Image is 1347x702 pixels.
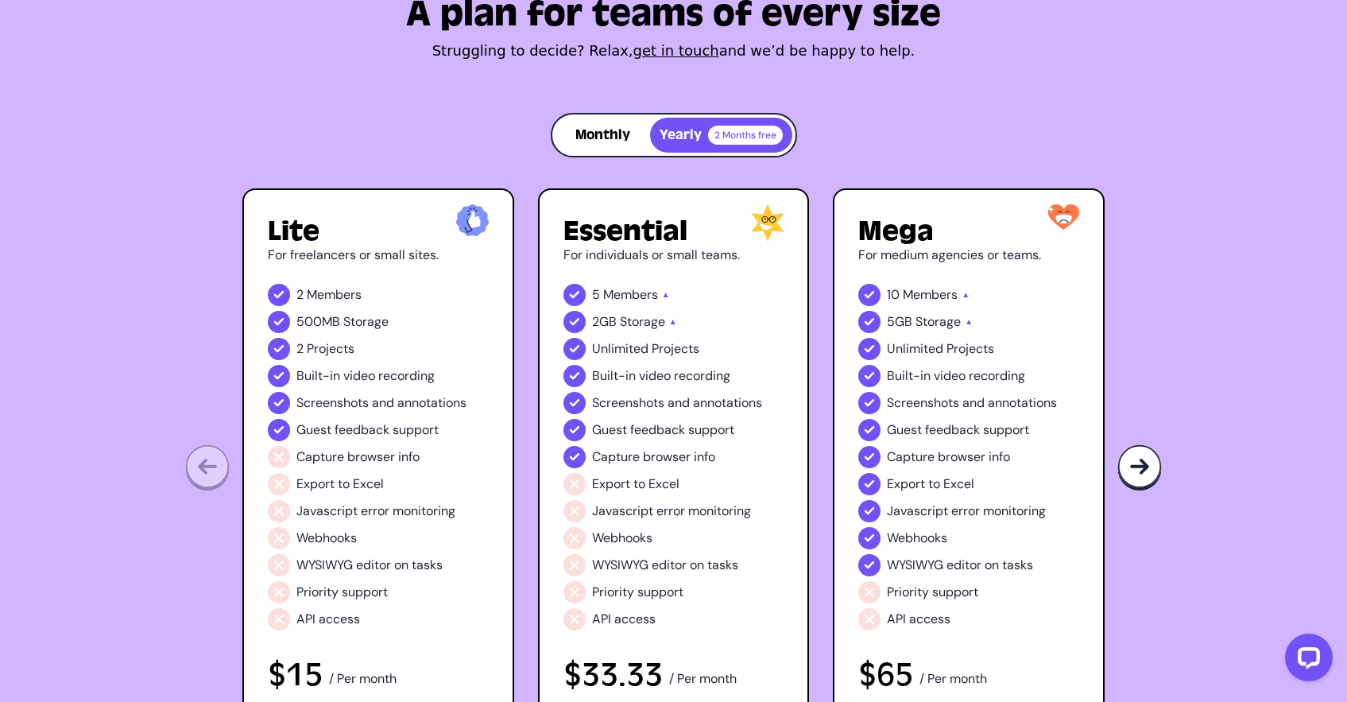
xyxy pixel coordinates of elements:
span: Export to Excel [592,475,679,494]
span: Guest feedback support [887,421,1029,440]
span: Capture browser info [296,448,420,467]
h2: Essential [563,217,784,246]
button: Yearly [650,118,792,153]
iframe: LiveChat chat widget [1272,627,1339,694]
span: Export to Excel [887,475,974,494]
span: API access [887,610,950,629]
span: ▲ [965,312,973,332]
p: / Per month [669,669,737,692]
span: ▲ [662,285,670,304]
span: 500MB [296,312,340,332]
img: Bug tracking tool [1117,444,1162,491]
span: WYSIWYG editor on tasks [296,556,443,575]
span: 5GB [887,312,912,332]
span: Unlimited [887,339,943,359]
p: Struggling to decide? Relax, and we’d be happy to help. [242,40,1105,62]
span: Unlimited [592,339,648,359]
span: 2 [296,285,304,304]
span: Guest feedback support [296,421,439,440]
span: Webhooks [592,529,652,548]
span: Priority support [296,583,388,602]
span: Projects [307,339,354,359]
span: Storage [620,312,665,332]
span: Projects [946,339,994,359]
a: get in touch [633,42,719,59]
span: Webhooks [887,529,947,548]
span: API access [296,610,360,629]
p: For medium agencies or teams. [858,246,1079,265]
span: Capture browser info [592,448,715,467]
p: / Per month [919,669,987,692]
p: / Per month [329,669,397,692]
button: Monthly [555,118,650,153]
span: Built-in video recording [296,367,435,386]
h3: $33.33 [563,658,663,692]
span: Priority support [592,583,683,602]
span: Projects [652,339,699,359]
span: Javascript error monitoring [887,502,1046,521]
span: API access [592,610,656,629]
span: 2GB [592,312,617,332]
span: Capture browser info [887,448,1010,467]
span: ▲ [669,312,677,332]
span: Members [307,285,362,304]
span: 2 Months free [708,126,783,145]
span: Built-in video recording [592,367,730,386]
span: WYSIWYG editor on tasks [592,556,738,575]
span: 10 [887,285,900,304]
span: Members [903,285,958,304]
span: Storage [915,312,961,332]
p: For individuals or small teams. [563,246,784,265]
span: Built-in video recording [887,367,1025,386]
span: ▲ [962,285,970,304]
span: Screenshots and annotations [887,394,1057,413]
span: 5 [592,285,600,304]
span: Members [603,285,658,304]
h3: $65 [858,658,913,692]
p: For freelancers or small sites. [268,246,489,265]
span: Screenshots and annotations [296,394,466,413]
span: Javascript error monitoring [296,502,455,521]
span: Webhooks [296,529,357,548]
span: Guest feedback support [592,421,734,440]
h2: Mega [858,217,1079,246]
span: Storage [343,312,389,332]
span: Priority support [887,583,978,602]
span: Screenshots and annotations [592,394,762,413]
span: Javascript error monitoring [592,502,751,521]
h2: Lite [268,217,489,246]
span: Export to Excel [296,475,384,494]
span: WYSIWYG editor on tasks [887,556,1033,575]
span: 2 [296,339,304,359]
h3: $15 [268,658,323,692]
